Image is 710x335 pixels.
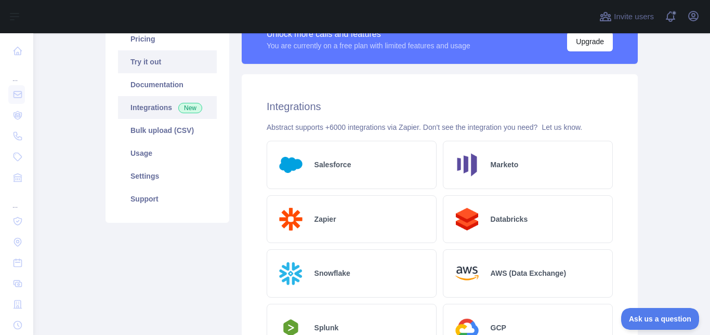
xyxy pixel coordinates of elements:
span: New [178,103,202,113]
h2: Zapier [314,214,336,224]
div: Abstract supports +6000 integrations via Zapier. Don't see the integration you need? [267,122,613,132]
button: Upgrade [567,32,613,51]
iframe: Toggle Customer Support [621,308,700,330]
a: Try it out [118,50,217,73]
h2: Databricks [491,214,528,224]
img: Logo [275,150,306,180]
span: Invite users [614,11,654,23]
div: ... [8,62,25,83]
a: Pricing [118,28,217,50]
a: Support [118,187,217,210]
div: You are currently on a free plan with limited features and usage [267,41,470,51]
a: Documentation [118,73,217,96]
h2: Marketo [491,159,519,170]
a: Settings [118,165,217,187]
h2: Snowflake [314,268,350,278]
h2: GCP [491,323,506,333]
h2: Salesforce [314,159,351,170]
img: Logo [275,204,306,235]
div: Unlock more calls and features [267,28,470,41]
h2: AWS (Data Exchange) [491,268,566,278]
h2: Splunk [314,323,339,333]
a: Let us know. [542,123,582,131]
h2: Integrations [267,99,613,114]
img: Logo [275,258,306,289]
div: ... [8,189,25,210]
img: Logo [452,150,482,180]
a: Integrations New [118,96,217,119]
img: Logo [452,204,482,235]
a: Bulk upload (CSV) [118,119,217,142]
a: Usage [118,142,217,165]
img: Logo [452,258,482,289]
button: Invite users [597,8,656,25]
